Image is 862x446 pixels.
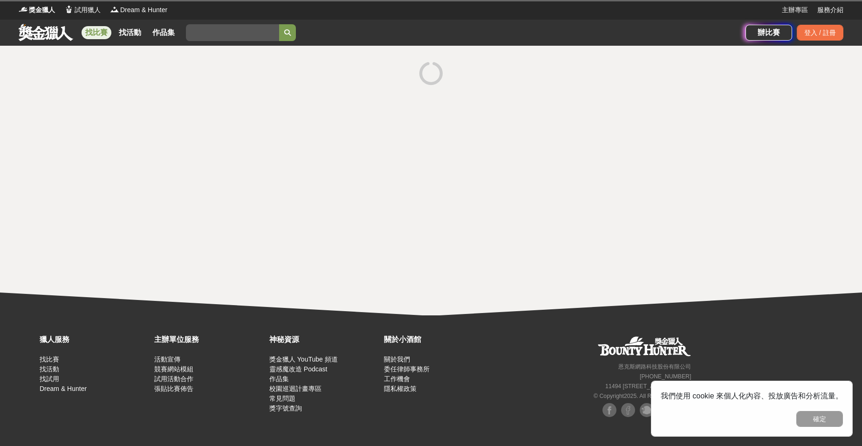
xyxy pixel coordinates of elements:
[269,355,338,363] a: 獎金獵人 YouTube 頻道
[594,393,691,399] small: © Copyright 2025 . All Rights Reserved.
[269,385,322,392] a: 校園巡迴計畫專區
[269,395,295,402] a: 常見問題
[120,5,167,15] span: Dream & Hunter
[384,375,410,383] a: 工作機會
[64,5,74,14] img: Logo
[661,392,843,400] span: 我們使用 cookie 來個人化內容、投放廣告和分析流量。
[602,403,616,417] img: Facebook
[384,385,417,392] a: 隱私權政策
[154,334,264,345] div: 主辦單位服務
[817,5,843,15] a: 服務介紹
[110,5,167,15] a: LogoDream & Hunter
[82,26,111,39] a: 找比賽
[746,25,792,41] a: 辦比賽
[154,355,180,363] a: 活動宣傳
[384,365,430,373] a: 委任律師事務所
[154,385,193,392] a: 張貼比賽佈告
[19,5,55,15] a: Logo獎金獵人
[269,375,289,383] a: 作品集
[110,5,119,14] img: Logo
[621,403,635,417] img: Facebook
[640,373,691,380] small: [PHONE_NUMBER]
[269,334,379,345] div: 神秘資源
[154,365,193,373] a: 競賽網站模組
[269,404,302,412] a: 獎字號查詢
[782,5,808,15] a: 主辦專區
[618,363,691,370] small: 恩克斯網路科技股份有限公司
[269,365,327,373] a: 靈感魔改造 Podcast
[797,25,843,41] div: 登入 / 註冊
[29,5,55,15] span: 獎金獵人
[796,411,843,427] button: 確定
[19,5,28,14] img: Logo
[40,385,87,392] a: Dream & Hunter
[640,403,654,417] img: Plurk
[40,365,59,373] a: 找活動
[75,5,101,15] span: 試用獵人
[154,375,193,383] a: 試用活動合作
[40,375,59,383] a: 找試用
[115,26,145,39] a: 找活動
[384,355,410,363] a: 關於我們
[384,334,494,345] div: 關於小酒館
[605,383,691,390] small: 11494 [STREET_ADDRESS] 3 樓
[64,5,101,15] a: Logo試用獵人
[40,334,150,345] div: 獵人服務
[40,355,59,363] a: 找比賽
[149,26,178,39] a: 作品集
